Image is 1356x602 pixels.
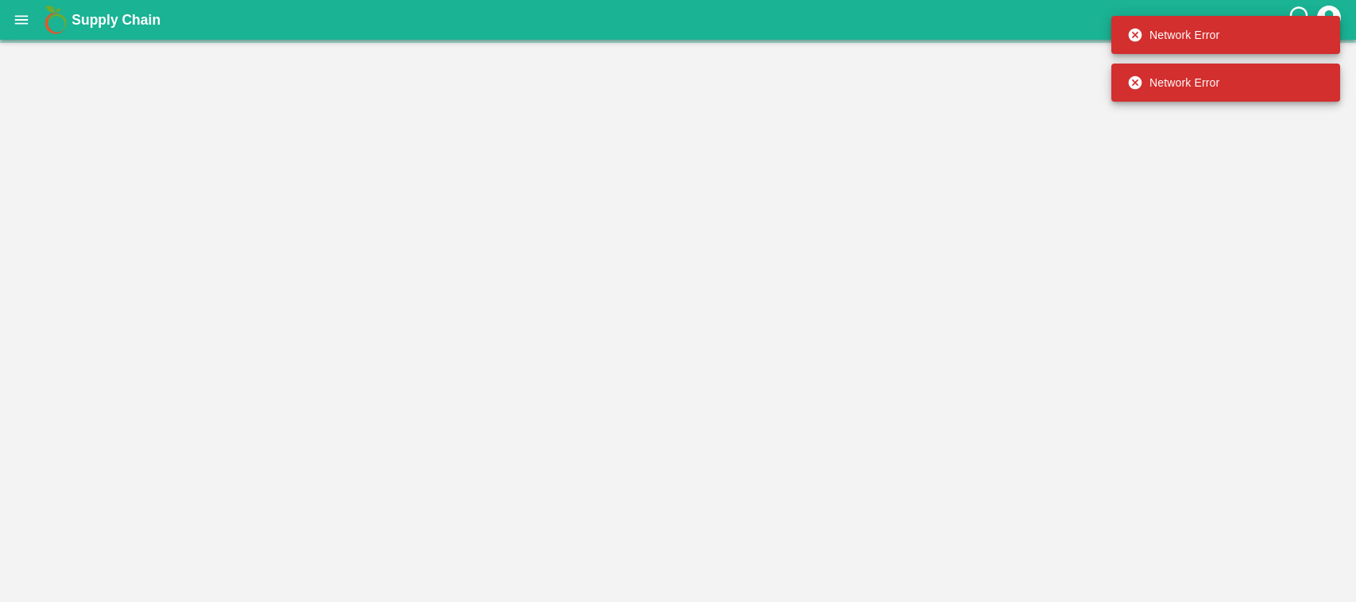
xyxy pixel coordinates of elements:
[1127,21,1219,49] div: Network Error
[1315,3,1343,37] div: account of current user
[1287,6,1315,34] div: customer-support
[1127,68,1219,97] div: Network Error
[71,9,1287,31] a: Supply Chain
[3,2,40,38] button: open drawer
[40,4,71,36] img: logo
[71,12,160,28] b: Supply Chain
